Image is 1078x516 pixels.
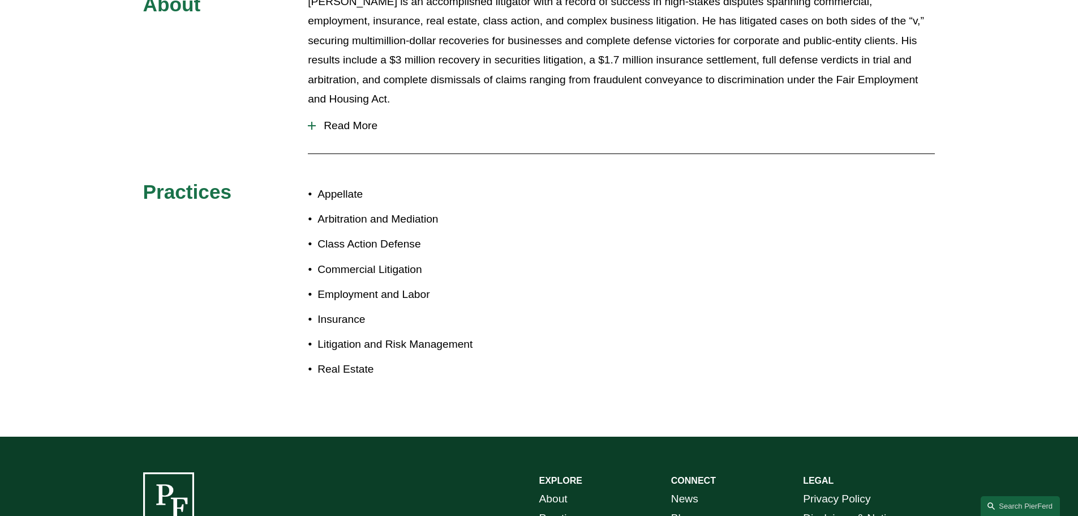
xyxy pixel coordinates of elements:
[143,181,232,203] span: Practices
[316,120,935,132] span: Read More
[539,476,582,485] strong: EXPLORE
[671,489,698,509] a: News
[803,489,870,509] a: Privacy Policy
[317,360,539,379] p: Real Estate
[317,310,539,330] p: Insurance
[317,210,539,229] p: Arbitration and Mediation
[317,335,539,355] p: Litigation and Risk Management
[981,496,1060,516] a: Search this site
[671,476,716,485] strong: CONNECT
[803,476,834,485] strong: LEGAL
[317,185,539,204] p: Appellate
[308,111,935,140] button: Read More
[317,260,539,280] p: Commercial Litigation
[539,489,568,509] a: About
[317,234,539,254] p: Class Action Defense
[317,285,539,305] p: Employment and Labor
